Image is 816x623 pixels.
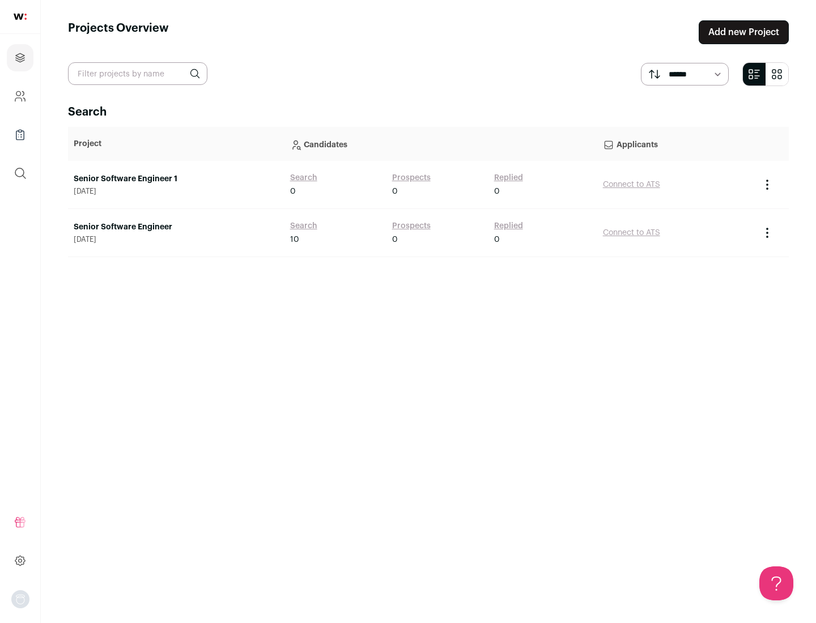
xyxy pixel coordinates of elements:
img: wellfound-shorthand-0d5821cbd27db2630d0214b213865d53afaa358527fdda9d0ea32b1df1b89c2c.svg [14,14,27,20]
a: Connect to ATS [603,229,660,237]
iframe: Help Scout Beacon - Open [759,566,793,600]
span: 0 [494,234,500,245]
a: Connect to ATS [603,181,660,189]
button: Open dropdown [11,590,29,608]
p: Candidates [290,133,592,155]
a: Company and ATS Settings [7,83,33,110]
p: Applicants [603,133,749,155]
a: Projects [7,44,33,71]
span: 0 [494,186,500,197]
span: [DATE] [74,235,279,244]
a: Company Lists [7,121,33,148]
img: nopic.png [11,590,29,608]
p: Project [74,138,279,150]
h1: Projects Overview [68,20,169,44]
a: Add new Project [699,20,789,44]
span: 0 [290,186,296,197]
a: Senior Software Engineer [74,221,279,233]
span: 0 [392,234,398,245]
a: Replied [494,172,523,184]
h2: Search [68,104,789,120]
button: Project Actions [760,178,774,191]
span: [DATE] [74,187,279,196]
a: Prospects [392,172,431,184]
span: 10 [290,234,299,245]
a: Replied [494,220,523,232]
input: Filter projects by name [68,62,207,85]
a: Search [290,220,317,232]
a: Search [290,172,317,184]
a: Prospects [392,220,431,232]
span: 0 [392,186,398,197]
a: Senior Software Engineer 1 [74,173,279,185]
button: Project Actions [760,226,774,240]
